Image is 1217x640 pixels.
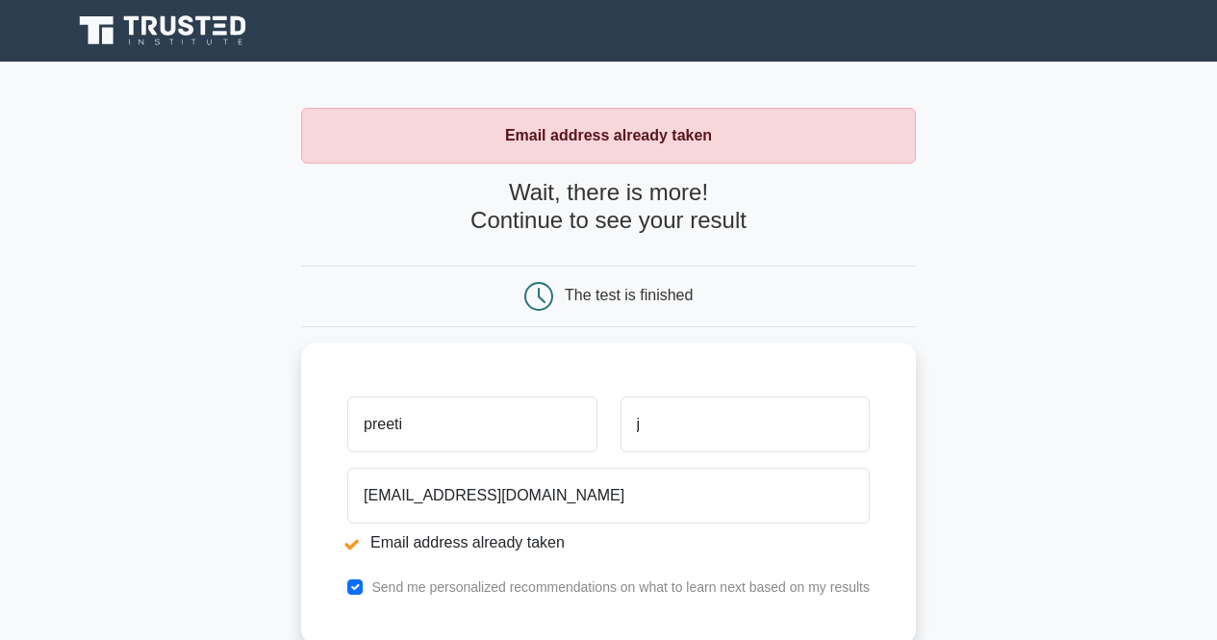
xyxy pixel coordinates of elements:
[347,397,596,452] input: First name
[301,179,916,235] h4: Wait, there is more! Continue to see your result
[621,397,870,452] input: Last name
[505,127,712,143] strong: Email address already taken
[347,468,870,524] input: Email
[565,287,693,303] div: The test is finished
[347,531,870,554] li: Email address already taken
[371,579,870,595] label: Send me personalized recommendations on what to learn next based on my results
